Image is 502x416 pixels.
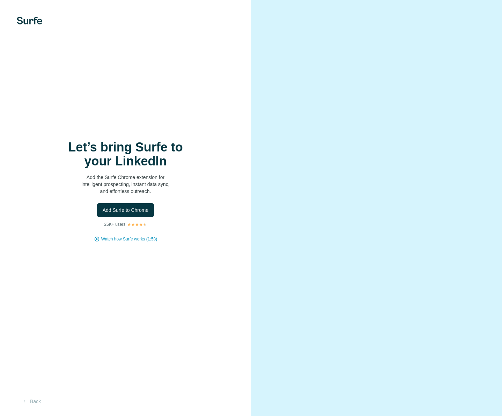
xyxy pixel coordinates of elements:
img: Rating Stars [127,222,147,226]
span: Add Surfe to Chrome [103,207,149,214]
img: Surfe's logo [17,17,42,24]
p: Add the Surfe Chrome extension for intelligent prospecting, instant data sync, and effortless out... [56,174,195,195]
p: 25K+ users [104,221,125,228]
button: Add Surfe to Chrome [97,203,154,217]
button: Watch how Surfe works (1:58) [101,236,157,242]
button: Back [17,395,46,408]
h1: Let’s bring Surfe to your LinkedIn [56,140,195,168]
